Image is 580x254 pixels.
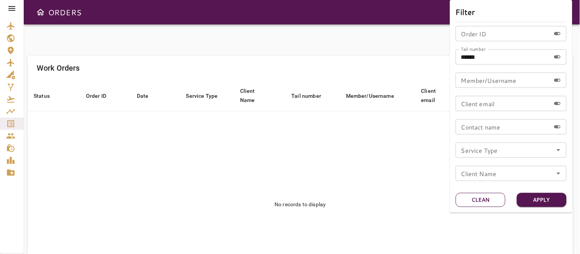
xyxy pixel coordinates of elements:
[553,145,564,155] button: Open
[456,6,567,18] h6: Filter
[517,193,567,207] button: Apply
[553,168,564,179] button: Open
[456,193,505,207] button: Clean
[461,46,486,52] label: Tail number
